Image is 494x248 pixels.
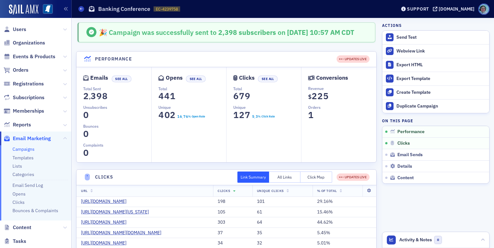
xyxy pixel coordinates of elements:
div: Create Template [396,90,486,95]
span: Organizations [13,39,45,46]
p: Unique [158,104,226,110]
div: Clicks [239,76,255,80]
a: Campaigns [12,146,35,152]
h4: Performance [95,56,132,62]
img: SailAMX [9,4,38,15]
div: Duplicate Campaign [396,103,486,109]
span: 0 [82,109,90,121]
span: 0 [163,109,171,121]
span: 3 [89,91,98,102]
span: 3 [255,114,258,119]
div: 198 [218,199,248,204]
span: 9 [243,91,252,102]
span: Tasks [13,238,26,245]
span: 0 [82,128,90,140]
p: Revenue [308,85,376,91]
span: Events & Products [13,53,55,60]
span: % Of Total [317,188,337,193]
p: Unique [233,104,301,110]
a: View Homepage [38,4,53,15]
button: See All [258,76,278,82]
p: Unsubscribes [83,104,151,110]
p: Total [233,86,301,92]
span: 6 [179,114,182,119]
div: 29.16% [317,199,372,204]
span: 7 [183,114,186,119]
span: URL [81,188,88,193]
span: Email Sends [397,152,423,158]
span: 8 [100,91,109,102]
section: 127 [233,111,251,119]
div: 44.62% [317,220,372,225]
span: 7 [238,91,246,102]
span: Reports [13,121,31,128]
p: Total [158,86,226,92]
section: 2,398 [83,92,108,100]
span: Subscriptions [13,94,44,101]
a: [URL][DOMAIN_NAME] [81,199,131,204]
a: Registrations [4,80,44,87]
span: Email Marketing [13,135,51,142]
section: 402 [158,111,176,119]
a: Content [4,224,31,231]
span: CDT [340,28,354,37]
h1: Banking Conference [98,5,150,13]
span: 🎉 Campaign was successfully sent to on [99,28,287,37]
div: 35 [257,230,308,236]
span: $ [308,92,312,101]
div: % Click Rate [258,114,275,119]
div: UPDATES LIVE [337,173,370,181]
a: [URL][DOMAIN_NAME] [81,220,131,225]
a: Templates [12,155,34,161]
span: . [254,115,255,120]
div: 5.45% [317,230,372,236]
section: 0 [83,111,89,119]
button: See All [112,76,131,82]
div: Support [407,6,429,12]
a: Clicks [12,199,25,205]
span: Clicks [218,188,230,193]
a: Bounces & Complaints [12,208,58,213]
div: 105 [218,209,248,215]
p: Bounces [83,123,151,129]
div: Emails [90,76,108,80]
button: [DOMAIN_NAME] [433,7,477,11]
span: 2 [238,109,246,121]
div: 5.01% [317,240,372,246]
span: Details [397,164,412,169]
a: [URL][DOMAIN_NAME][DOMAIN_NAME] [81,230,166,236]
h4: Actions [382,22,402,28]
div: UPDATES LIVE [337,55,370,63]
a: Reports [4,121,31,128]
span: 1 [168,91,177,102]
span: Orders [13,67,28,74]
p: Orders [308,104,376,110]
button: Click Map [300,172,332,183]
h4: On this page [382,118,490,124]
span: Performance [397,129,425,135]
div: 15.46% [317,209,372,215]
button: Link Summary [237,172,269,183]
div: % Open Rate [188,114,205,119]
a: Users [4,26,26,33]
div: 303 [218,220,248,225]
button: Send Test [382,31,489,44]
span: 0 [434,236,442,244]
div: [DOMAIN_NAME] [439,6,474,12]
a: Orders [4,67,28,74]
section: $225 [308,92,329,100]
section: 0 [83,130,89,138]
div: Export HTML [396,62,486,68]
span: 1 [307,109,315,121]
span: 2 [168,109,177,121]
section: 441 [158,92,176,100]
div: 34 [218,240,248,246]
span: 2 [82,91,90,102]
span: Registrations [13,80,44,87]
a: Events & Products [4,53,55,60]
span: 4 [157,91,165,102]
span: Content [397,175,414,181]
span: 1 [177,114,180,119]
button: Duplicate Campaign [382,99,489,113]
div: 32 [257,240,308,246]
